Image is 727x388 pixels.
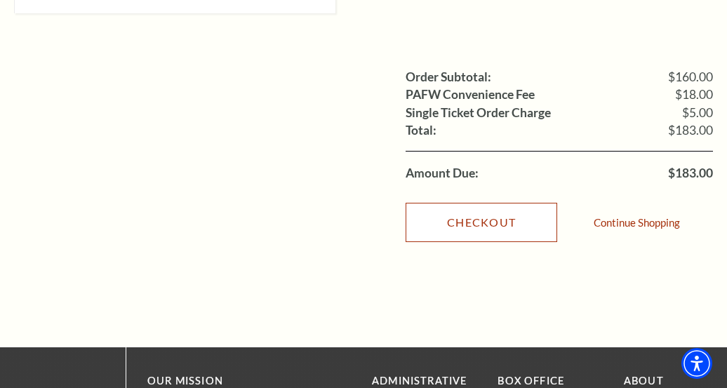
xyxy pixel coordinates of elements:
label: PAFW Convenience Fee [406,88,535,101]
span: $160.00 [668,71,713,83]
span: $18.00 [675,88,713,101]
span: $183.00 [668,167,713,180]
a: Checkout [406,203,557,242]
label: Order Subtotal: [406,71,491,83]
a: Continue Shopping [594,218,680,228]
span: $5.00 [682,107,713,119]
label: Single Ticket Order Charge [406,107,551,119]
div: Accessibility Menu [681,348,712,379]
span: $183.00 [668,124,713,137]
a: About [624,375,664,387]
label: Amount Due: [406,167,479,180]
label: Total: [406,124,436,137]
